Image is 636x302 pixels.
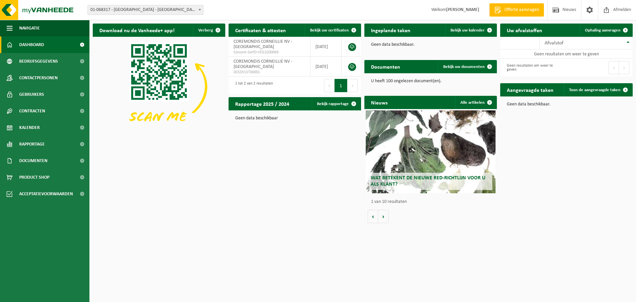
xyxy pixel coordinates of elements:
a: Toon de aangevraagde taken [564,83,632,96]
td: [DATE] [310,57,342,77]
span: Product Shop [19,169,49,186]
span: Afvalstof [545,40,563,46]
button: Verberg [193,24,225,37]
span: DCSDVLST00001 [234,70,305,75]
span: Gebruikers [19,86,44,103]
button: Next [619,61,629,74]
td: Geen resultaten om weer te geven [500,49,633,59]
span: 01-068317 - COREMONDIS CORNEILLIE NV - BRUGGE [87,5,203,15]
p: Geen data beschikbaar [235,116,354,121]
h2: Nieuws [364,96,394,109]
span: Toon de aangevraagde taken [569,88,620,92]
a: Wat betekent de nieuwe RED-richtlijn voor u als klant? [366,110,496,193]
img: Download de VHEPlus App [93,37,225,136]
h2: Download nu de Vanheede+ app! [93,24,181,36]
strong: [PERSON_NAME] [446,7,479,12]
button: 1 [335,79,347,92]
span: 01-068317 - COREMONDIS CORNEILLIE NV - BRUGGE [88,5,203,15]
button: Previous [609,61,619,74]
span: Dashboard [19,36,44,53]
span: COREMONDIS CORNEILLIE NV - [GEOGRAPHIC_DATA] [234,39,292,49]
span: Contracten [19,103,45,119]
h2: Documenten [364,60,407,73]
span: Kalender [19,119,40,136]
p: Geen data beschikbaar. [371,42,490,47]
span: Contactpersonen [19,70,58,86]
a: Bekijk rapportage [312,97,360,110]
button: Previous [324,79,335,92]
span: Consent-SelfD-VEG2200069 [234,50,305,55]
span: Offerte aanvragen [503,7,541,13]
span: Acceptatievoorwaarden [19,186,73,202]
p: Geen data beschikbaar. [507,102,626,107]
p: 1 van 10 resultaten [371,200,494,204]
button: Volgende [378,210,389,223]
p: U heeft 100 ongelezen document(en). [371,79,490,84]
h2: Rapportage 2025 / 2024 [229,97,296,110]
span: Bekijk uw documenten [443,65,485,69]
a: Alle artikelen [455,96,496,109]
span: Verberg [198,28,213,32]
div: Geen resultaten om weer te geven [503,60,563,75]
a: Bekijk uw kalender [445,24,496,37]
a: Bekijk uw documenten [438,60,496,73]
button: Next [347,79,358,92]
a: Offerte aanvragen [489,3,544,17]
span: Wat betekent de nieuwe RED-richtlijn voor u als klant? [371,175,485,187]
h2: Uw afvalstoffen [500,24,549,36]
h2: Ingeplande taken [364,24,417,36]
span: Ophaling aanvragen [585,28,620,32]
span: COREMONDIS CORNEILLIE NV - [GEOGRAPHIC_DATA] [234,59,292,69]
h2: Aangevraagde taken [500,83,560,96]
h2: Certificaten & attesten [229,24,292,36]
span: Bekijk uw kalender [450,28,485,32]
td: [DATE] [310,37,342,57]
a: Bekijk uw certificaten [305,24,360,37]
a: Ophaling aanvragen [580,24,632,37]
span: Bekijk uw certificaten [310,28,349,32]
button: Vorige [368,210,378,223]
span: Documenten [19,152,47,169]
div: 1 tot 2 van 2 resultaten [232,78,273,93]
span: Navigatie [19,20,40,36]
span: Bedrijfsgegevens [19,53,58,70]
span: Rapportage [19,136,45,152]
